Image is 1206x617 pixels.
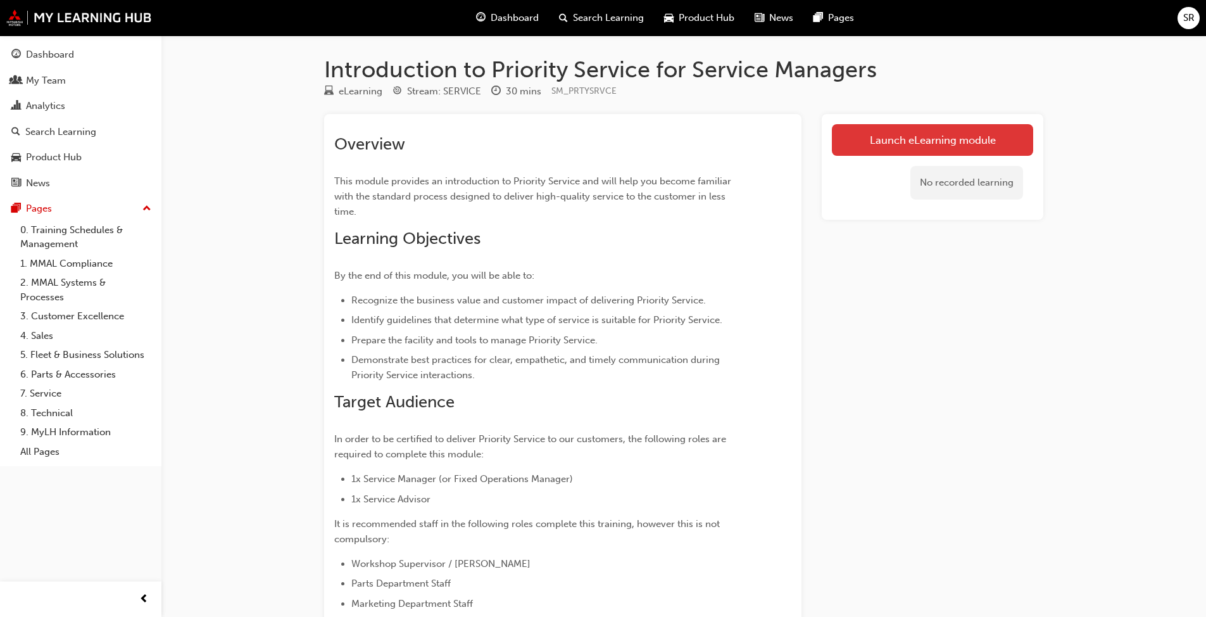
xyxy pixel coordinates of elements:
span: This module provides an introduction to Priority Service and will help you become familiar with t... [334,175,734,217]
a: Analytics [5,94,156,118]
span: Recognize the business value and customer impact of delivering Priority Service. [351,295,706,306]
div: Search Learning [25,125,96,139]
span: News [769,11,793,25]
a: 2. MMAL Systems & Processes [15,273,156,307]
span: Learning resource code [551,86,617,96]
div: Stream: SERVICE [407,84,481,99]
span: In order to be certified to deliver Priority Service to our customers, the following roles are re... [334,433,729,460]
span: 1x Service Advisor [351,493,430,505]
button: SR [1178,7,1200,29]
span: Prepare the facility and tools to manage Priority Service. [351,334,598,346]
span: search-icon [11,127,20,138]
button: Pages [5,197,156,220]
a: 5. Fleet & Business Solutions [15,345,156,365]
a: car-iconProduct Hub [654,5,744,31]
span: search-icon [559,10,568,26]
span: car-icon [11,152,21,163]
a: pages-iconPages [803,5,864,31]
div: 30 mins [506,84,541,99]
a: Dashboard [5,43,156,67]
a: Search Learning [5,120,156,144]
a: 6. Parts & Accessories [15,365,156,385]
span: Product Hub [679,11,734,25]
span: Target Audience [334,392,455,412]
span: Workshop Supervisor / [PERSON_NAME] [351,558,531,569]
a: All Pages [15,442,156,462]
div: Duration [491,84,541,99]
div: Stream [393,84,481,99]
span: Identify guidelines that determine what type of service is suitable for Priority Service. [351,314,722,326]
span: guage-icon [476,10,486,26]
a: 3. Customer Excellence [15,307,156,326]
span: Marketing Department Staff [351,598,473,609]
span: learningResourceType_ELEARNING-icon [324,86,334,98]
span: Dashboard [491,11,539,25]
span: people-icon [11,75,21,87]
h1: Introduction to Priority Service for Service Managers [324,56,1043,84]
a: guage-iconDashboard [466,5,549,31]
span: By the end of this module, you will be able to: [334,270,534,281]
a: search-iconSearch Learning [549,5,654,31]
a: 9. MyLH Information [15,423,156,442]
span: target-icon [393,86,402,98]
a: news-iconNews [744,5,803,31]
span: SR [1183,11,1195,25]
div: Analytics [26,99,65,113]
div: My Team [26,73,66,88]
a: News [5,172,156,195]
a: Product Hub [5,146,156,169]
span: Learning Objectives [334,229,481,248]
span: pages-icon [813,10,823,26]
div: eLearning [339,84,382,99]
div: Pages [26,201,52,216]
span: Pages [828,11,854,25]
a: 0. Training Schedules & Management [15,220,156,254]
span: guage-icon [11,49,21,61]
a: 7. Service [15,384,156,404]
div: News [26,176,50,191]
div: Type [324,84,382,99]
span: 1x Service Manager (or Fixed Operations Manager) [351,473,573,485]
div: Dashboard [26,48,74,62]
a: 8. Technical [15,404,156,423]
span: prev-icon [139,592,149,607]
span: pages-icon [11,203,21,215]
span: Search Learning [573,11,644,25]
span: news-icon [11,178,21,189]
span: It is recommended staff in the following roles complete this training, however this is not compul... [334,518,722,545]
span: chart-icon [11,101,21,112]
button: DashboardMy TeamAnalyticsSearch LearningProduct HubNews [5,41,156,197]
a: 1. MMAL Compliance [15,254,156,274]
div: No recorded learning [910,166,1023,200]
span: news-icon [755,10,764,26]
span: Demonstrate best practices for clear, empathetic, and timely communication during Priority Servic... [351,354,722,381]
span: car-icon [664,10,674,26]
span: Overview [334,134,405,154]
div: Product Hub [26,150,82,165]
a: Launch eLearning module [832,124,1033,156]
a: My Team [5,69,156,92]
a: 4. Sales [15,326,156,346]
img: mmal [6,10,152,26]
span: clock-icon [491,86,501,98]
span: Parts Department Staff [351,578,451,589]
span: up-icon [142,201,151,217]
